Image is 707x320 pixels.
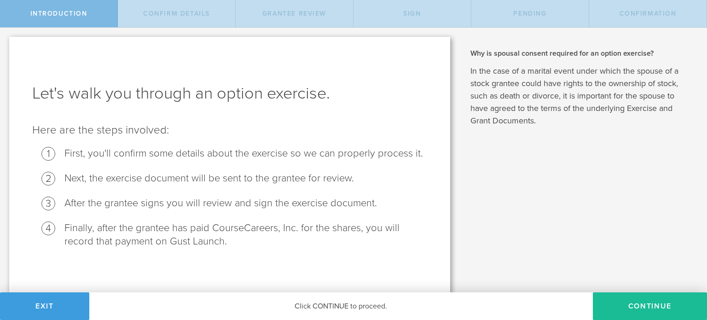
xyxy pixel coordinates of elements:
li: First, you'll confirm some details about the exercise so we can properly process it. [64,147,427,160]
span: Grantee Review [262,10,326,17]
h2: Why is spousal consent required for an option exercise? [470,48,693,58]
span: Sign [403,10,421,17]
p: In the case of a marital event under which the spouse of a stock grantee could have rights to the... [470,65,693,127]
button: Continue [593,292,707,320]
p: Here are the steps involved: [32,123,427,138]
div: Click CONTINUE to proceed. [89,292,593,320]
h1: Let's walk you through an option exercise. [32,82,427,105]
li: After the grantee signs you will review and sign the exercise document. [64,197,427,210]
span: Confirm Details [143,10,210,17]
li: Finally, after the grantee has paid CourseCareers, Inc. for the shares, you will record that paym... [64,221,427,248]
span: Introduction [30,10,87,17]
li: Next, the exercise document will be sent to the grantee for review. [64,172,427,185]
